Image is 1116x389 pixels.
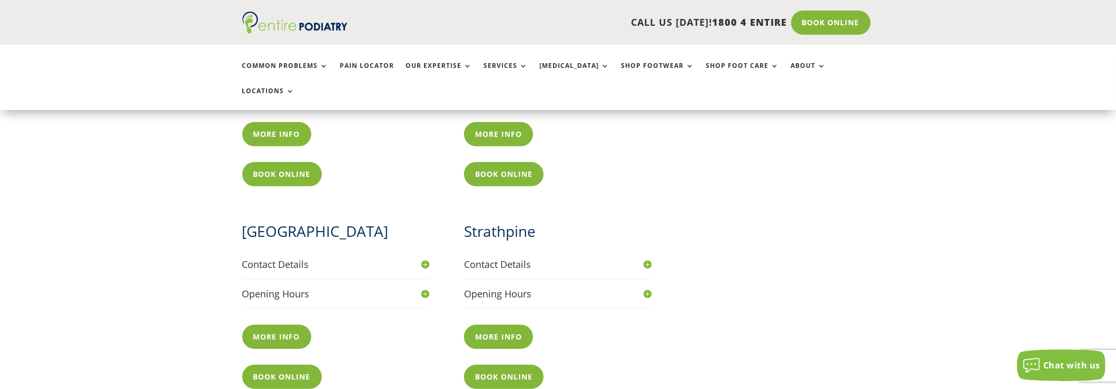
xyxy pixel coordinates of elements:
[791,11,871,35] a: Book Online
[1017,350,1105,381] button: Chat with us
[484,62,528,85] a: Services
[540,62,610,85] a: [MEDICAL_DATA]
[388,16,787,29] p: CALL US [DATE]!
[464,122,533,146] a: More info
[706,62,779,85] a: Shop Foot Care
[242,25,348,36] a: Entire Podiatry
[1043,360,1100,371] span: Chat with us
[464,325,533,349] a: More info
[340,62,394,85] a: Pain Locator
[464,162,544,186] a: Book Online
[242,162,322,186] a: Book Online
[464,258,651,271] h4: Contact Details
[242,62,329,85] a: Common Problems
[242,287,430,301] h4: Opening Hours
[242,365,322,389] a: Book Online
[791,62,826,85] a: About
[242,325,311,349] a: More info
[242,221,430,247] h2: [GEOGRAPHIC_DATA]
[242,258,430,271] h4: Contact Details
[713,16,787,28] span: 1800 4 ENTIRE
[406,62,472,85] a: Our Expertise
[464,365,544,389] a: Book Online
[464,287,651,301] h4: Opening Hours
[621,62,695,85] a: Shop Footwear
[242,87,295,110] a: Locations
[464,221,651,247] h2: Strathpine
[242,122,311,146] a: More info
[242,12,348,34] img: logo (1)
